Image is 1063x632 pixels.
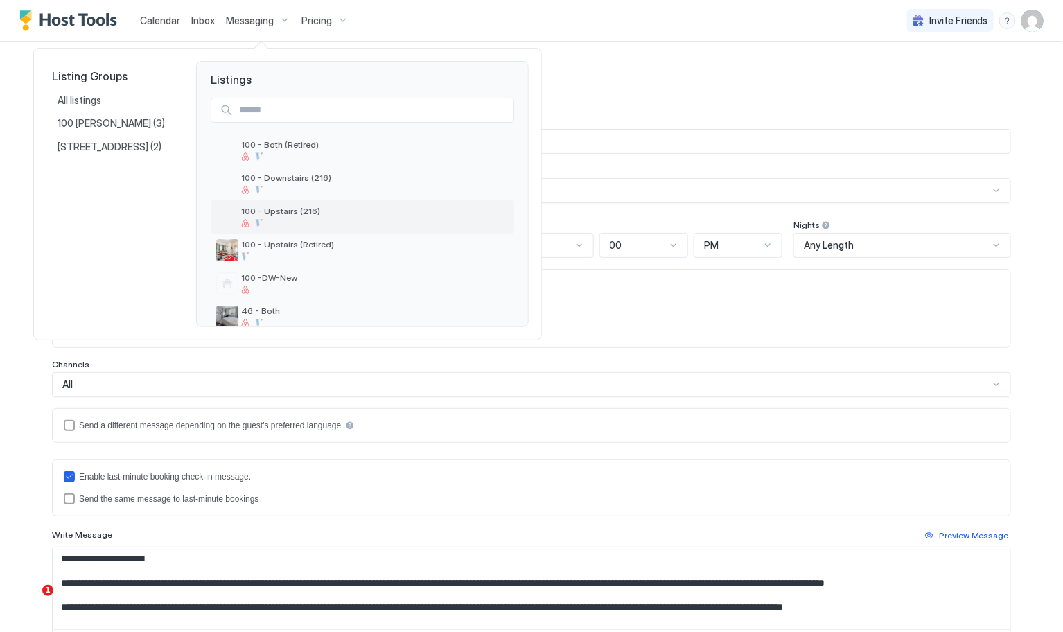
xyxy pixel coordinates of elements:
div: listing image [216,173,238,195]
span: 100 -DW-New [241,272,509,283]
div: listing image [216,239,238,261]
input: Input Field [234,98,513,122]
span: Listings [197,62,528,87]
div: listing image [216,206,238,228]
span: (2) [150,141,161,153]
span: 100 - Downstairs (216) [241,173,509,183]
div: listing image [216,306,238,328]
span: (3) [153,117,165,130]
span: Listing Groups [52,69,174,83]
iframe: Intercom live chat [14,585,47,618]
span: 46 - Both [241,306,509,316]
span: 1 [42,585,53,596]
div: listing image [216,139,238,161]
span: 100 - Upstairs (216) · [241,206,509,216]
span: 100 - Upstairs (Retired) [241,239,509,249]
span: All listings [58,94,103,107]
span: [STREET_ADDRESS] [58,141,150,153]
span: 100 - Both (Retired) [241,139,509,150]
span: 100 [PERSON_NAME] [58,117,153,130]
